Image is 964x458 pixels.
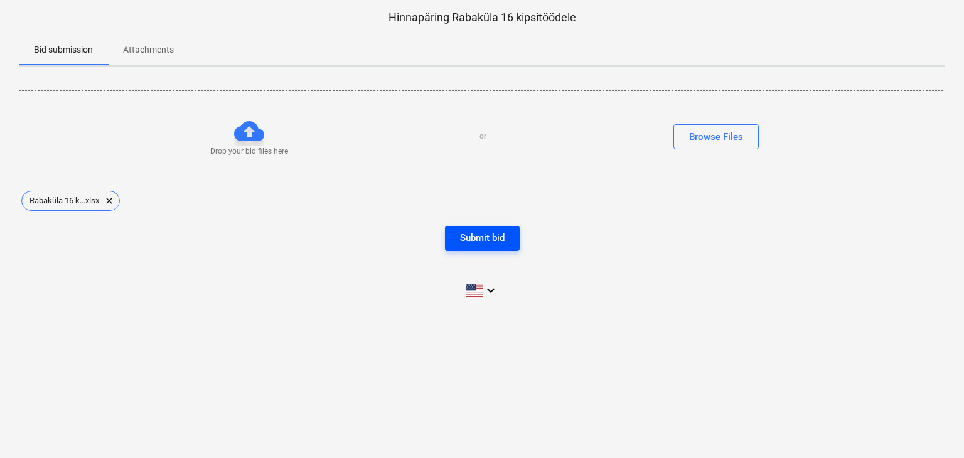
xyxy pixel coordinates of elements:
div: Submit bid [460,230,505,246]
div: Rabaküla 16 k...xlsx [21,191,120,211]
p: Bid submission [34,43,93,56]
button: Browse Files [673,124,759,149]
div: Drop your bid files hereorBrowse Files [19,90,946,183]
div: Browse Files [689,129,743,145]
p: or [479,131,486,142]
p: Attachments [123,43,174,56]
i: keyboard_arrow_down [483,283,498,298]
button: Submit bid [445,226,520,251]
span: clear [102,193,117,208]
p: Drop your bid files here [210,146,288,157]
span: Rabaküla 16 k...xlsx [22,196,107,205]
p: Hinnapäring Rabaküla 16 kipsitöödele [19,10,945,25]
